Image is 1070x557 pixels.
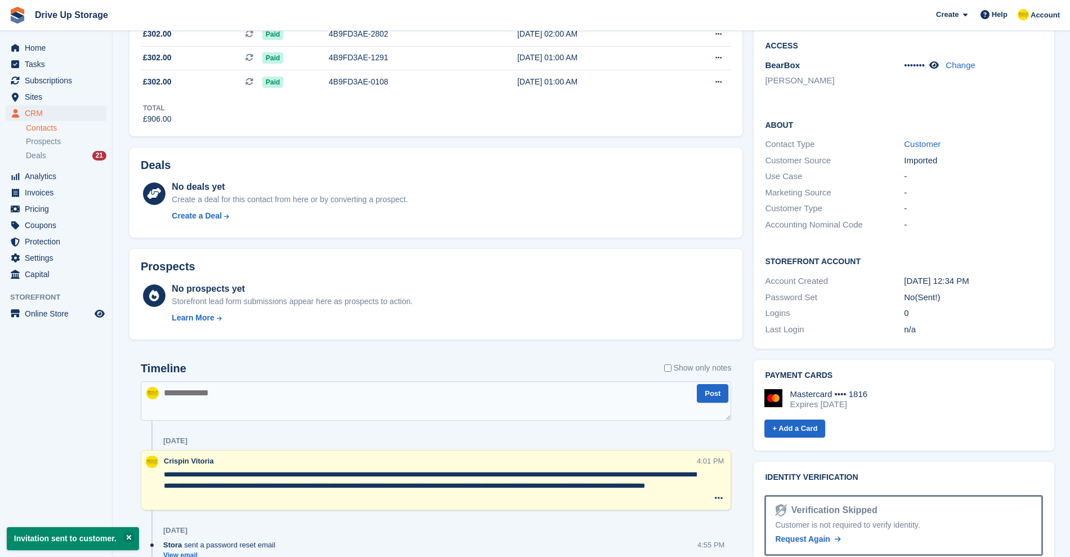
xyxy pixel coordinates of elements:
a: Preview store [93,307,106,320]
div: Imported [904,154,1043,167]
span: CRM [25,105,92,121]
div: 4:01 PM [697,456,724,466]
div: Customer Type [765,202,904,215]
div: Create a Deal [172,210,222,222]
div: Storefront lead form submissions appear here as prospects to action. [172,296,413,308]
span: BearBox [765,60,800,70]
div: - [904,219,1043,231]
div: sent a password reset email [163,540,281,550]
span: Coupons [25,217,92,233]
a: menu [6,105,106,121]
div: 4B9FD3AE-1291 [329,52,481,64]
a: menu [6,56,106,72]
h2: Access [765,39,1043,51]
div: [DATE] 01:00 AM [517,52,671,64]
div: Mastercard •••• 1816 [790,389,867,399]
a: menu [6,89,106,105]
span: Create [936,9,959,20]
span: Help [992,9,1008,20]
img: Identity Verification Ready [775,504,786,516]
a: Drive Up Storage [30,6,113,24]
div: [DATE] 12:34 PM [904,275,1043,288]
a: menu [6,266,106,282]
div: 4:55 PM [697,540,724,550]
a: menu [6,73,106,88]
a: menu [6,306,106,322]
div: 0 [904,307,1043,320]
span: Tasks [25,56,92,72]
a: Contacts [26,123,106,133]
span: Settings [25,250,92,266]
h2: Storefront Account [765,255,1043,266]
div: Learn More [172,312,214,324]
span: Home [25,40,92,56]
a: Request Again [775,533,840,545]
div: 4B9FD3AE-2802 [329,28,481,40]
label: Show only notes [664,362,732,374]
img: Crispin Vitoria [146,387,159,399]
span: £302.00 [143,76,172,88]
a: menu [6,217,106,233]
div: [DATE] 02:00 AM [517,28,671,40]
li: [PERSON_NAME] [765,74,904,87]
span: Storefront [10,292,112,303]
span: Request Again [775,534,830,543]
h2: Payment cards [765,371,1043,380]
div: Customer Source [765,154,904,167]
span: Pricing [25,201,92,217]
span: Paid [262,77,283,88]
span: Stora [163,540,182,550]
a: Customer [904,139,941,149]
span: Capital [25,266,92,282]
a: menu [6,201,106,217]
div: [DATE] [163,436,187,445]
span: Online Store [25,306,92,322]
div: Account Created [765,275,904,288]
span: Invoices [25,185,92,200]
div: 21 [92,151,106,161]
span: Account [1031,10,1060,21]
div: Verification Skipped [787,503,878,517]
div: No deals yet [172,180,408,194]
a: Learn More [172,312,413,324]
img: Crispin Vitoria [1018,9,1029,20]
span: Sites [25,89,92,105]
span: Paid [262,29,283,40]
div: - [904,202,1043,215]
span: Crispin Vitoria [164,457,214,465]
a: menu [6,168,106,184]
div: Logins [765,307,904,320]
a: + Add a Card [764,420,825,438]
div: 4B9FD3AE-0108 [329,76,481,88]
a: Change [946,60,975,70]
div: Create a deal for this contact from here or by converting a prospect. [172,194,408,206]
div: Total [143,103,172,113]
div: Customer is not required to verify identity. [775,519,1032,531]
span: Deals [26,150,46,161]
div: [DATE] [163,526,187,535]
div: Marketing Source [765,186,904,199]
div: Accounting Nominal Code [765,219,904,231]
a: menu [6,40,106,56]
h2: Deals [141,159,171,172]
img: Crispin Vitoria [146,456,158,468]
p: Invitation sent to customer. [7,527,139,550]
div: Password Set [765,291,904,304]
span: Analytics [25,168,92,184]
div: - [904,170,1043,183]
div: No [904,291,1043,304]
h2: Prospects [141,260,195,273]
a: menu [6,250,106,266]
div: n/a [904,323,1043,336]
img: Mastercard Logo [764,389,782,407]
div: Use Case [765,170,904,183]
img: stora-icon-8386f47178a22dfd0bd8f6a31ec36ba5ce8667c1dd55bd0f319d3a0aa187defe.svg [9,7,26,24]
h2: Timeline [141,362,186,375]
div: - [904,186,1043,199]
button: Post [697,384,728,403]
div: No prospects yet [172,282,413,296]
a: Create a Deal [172,210,408,222]
span: £302.00 [143,52,172,64]
a: Prospects [26,136,106,148]
span: Prospects [26,136,61,147]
